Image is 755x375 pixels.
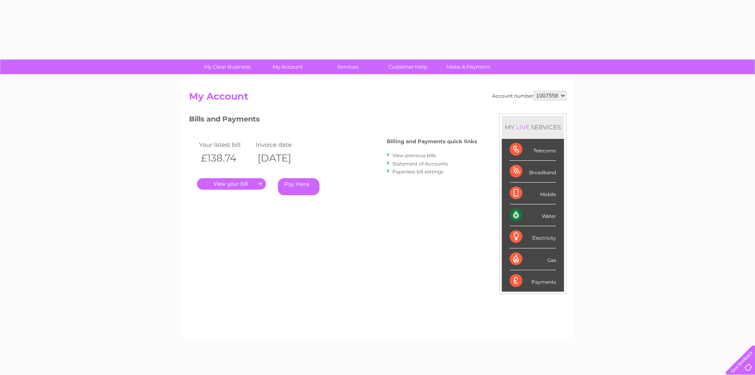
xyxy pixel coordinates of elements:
td: Your latest bill [197,139,254,150]
div: Payments [510,270,556,292]
h2: My Account [189,91,566,106]
div: Gas [510,248,556,270]
th: £138.74 [197,150,254,166]
div: Water [510,204,556,226]
div: Electricity [510,226,556,248]
div: MY SERVICES [502,116,564,138]
th: [DATE] [254,150,311,166]
a: Statement of Accounts [392,161,448,167]
div: Telecoms [510,139,556,161]
h3: Bills and Payments [189,113,477,127]
a: View previous bills [392,152,436,158]
a: Services [315,60,380,74]
a: . [197,178,266,190]
h4: Billing and Payments quick links [387,138,477,144]
a: Customer Help [375,60,441,74]
a: My Clear Business [195,60,260,74]
div: LIVE [514,123,531,131]
div: Broadband [510,161,556,183]
a: Pay Here [278,178,319,195]
div: Account number [492,91,566,100]
a: Paperless bill settings [392,169,443,175]
a: My Account [255,60,320,74]
td: Invoice date [254,139,311,150]
div: Mobile [510,183,556,204]
a: Make A Payment [436,60,501,74]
